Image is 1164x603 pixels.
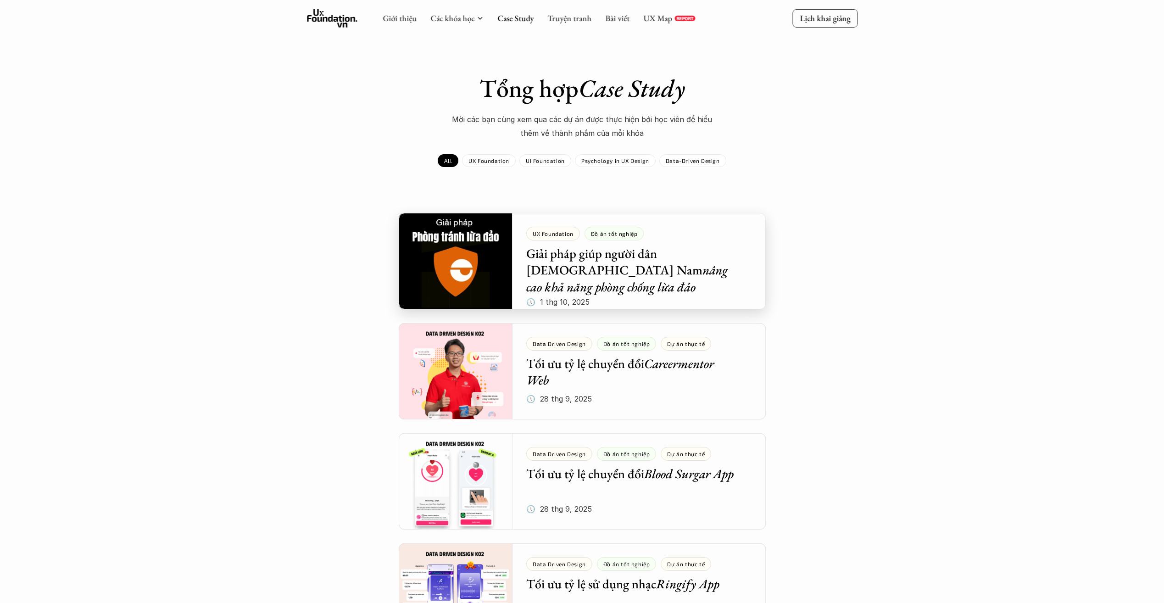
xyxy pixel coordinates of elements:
[581,157,649,164] p: Psychology in UX Design
[399,213,766,309] a: Giải pháp giúp người dân [DEMOGRAPHIC_DATA] Namnâng cao khả năng phòng chống lừa đảo🕔 1 thg 10, 2025
[468,157,509,164] p: UX Foundation
[800,13,850,23] p: Lịch khai giảng
[430,13,474,23] a: Các khóa học
[422,73,743,103] h1: Tổng hợp
[666,157,720,164] p: Data-Driven Design
[676,16,693,21] p: REPORT
[547,13,591,23] a: Truyện tranh
[643,13,672,23] a: UX Map
[605,13,629,23] a: Bài viết
[497,13,534,23] a: Case Study
[445,112,720,140] p: Mời các bạn cùng xem qua các dự án được thực hiện bới học viên để hiểu thêm về thành phẩm của mỗi...
[674,16,695,21] a: REPORT
[399,323,766,419] a: Tối ưu tỷ lệ chuyển đổiCareermentor Web🕔 28 thg 9, 2025
[399,433,766,530] a: Tối ưu tỷ lệ chuyển đổiBlood Surgar App🕔 28 thg 9, 2025
[792,9,858,27] a: Lịch khai giảng
[383,13,417,23] a: Giới thiệu
[444,157,452,164] p: All
[526,157,565,164] p: UI Foundation
[579,72,685,104] em: Case Study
